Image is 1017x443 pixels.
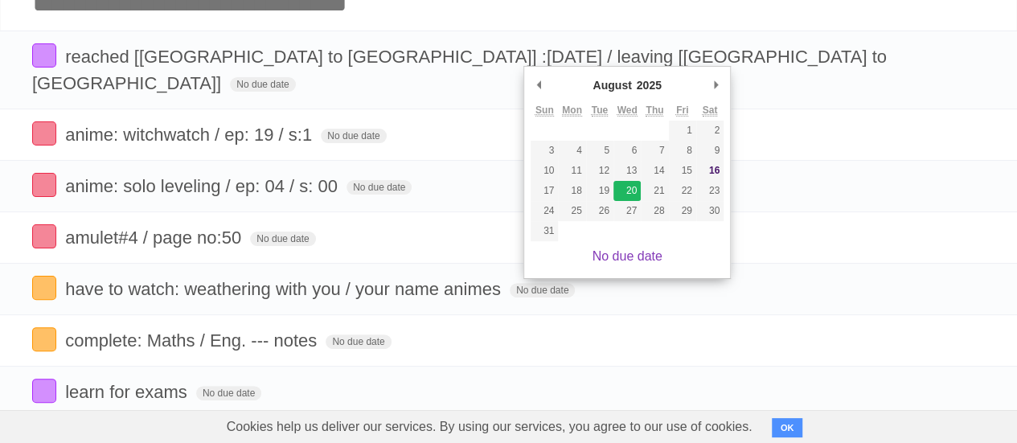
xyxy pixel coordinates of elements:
[531,221,558,241] button: 31
[32,121,56,146] label: Done
[586,181,613,201] button: 19
[703,105,718,117] abbr: Saturday
[696,141,724,161] button: 9
[65,330,321,351] span: complete: Maths / Eng. --- notes
[586,201,613,221] button: 26
[617,105,638,117] abbr: Wednesday
[250,232,315,246] span: No due date
[641,201,668,221] button: 28
[641,161,668,181] button: 14
[230,77,295,92] span: No due date
[531,181,558,201] button: 17
[669,141,696,161] button: 8
[634,73,664,97] div: 2025
[326,334,391,349] span: No due date
[531,201,558,221] button: 24
[669,161,696,181] button: 15
[65,125,316,145] span: anime: witchwatch / ep: 19 / s:1
[211,411,769,443] span: Cookies help us deliver our services. By using our services, you agree to our use of cookies.
[592,105,608,117] abbr: Tuesday
[772,418,803,437] button: OK
[669,181,696,201] button: 22
[32,43,56,68] label: Done
[65,382,191,402] span: learn for exams
[196,386,261,400] span: No due date
[696,161,724,181] button: 16
[65,228,245,248] span: amulet#4 / page no:50
[641,181,668,201] button: 21
[676,105,688,117] abbr: Friday
[32,173,56,197] label: Done
[558,141,585,161] button: 4
[613,141,641,161] button: 6
[613,201,641,221] button: 27
[696,181,724,201] button: 23
[590,73,634,97] div: August
[669,121,696,141] button: 1
[558,181,585,201] button: 18
[613,181,641,201] button: 20
[696,201,724,221] button: 30
[696,121,724,141] button: 2
[586,161,613,181] button: 12
[531,141,558,161] button: 3
[32,379,56,403] label: Done
[32,276,56,300] label: Done
[65,176,342,196] span: anime: solo leveling / ep: 04 / s: 00
[562,105,582,117] abbr: Monday
[321,129,386,143] span: No due date
[510,283,575,297] span: No due date
[347,180,412,195] span: No due date
[641,141,668,161] button: 7
[558,161,585,181] button: 11
[613,161,641,181] button: 13
[707,73,724,97] button: Next Month
[535,105,554,117] abbr: Sunday
[531,161,558,181] button: 10
[558,201,585,221] button: 25
[646,105,663,117] abbr: Thursday
[593,249,662,263] a: No due date
[65,279,505,299] span: have to watch: weathering with you / your name animes
[32,47,887,93] span: reached [[GEOGRAPHIC_DATA] to [GEOGRAPHIC_DATA]] :[DATE] / leaving [[GEOGRAPHIC_DATA] to [GEOGRAP...
[586,141,613,161] button: 5
[32,327,56,351] label: Done
[669,201,696,221] button: 29
[32,224,56,248] label: Done
[531,73,547,97] button: Previous Month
